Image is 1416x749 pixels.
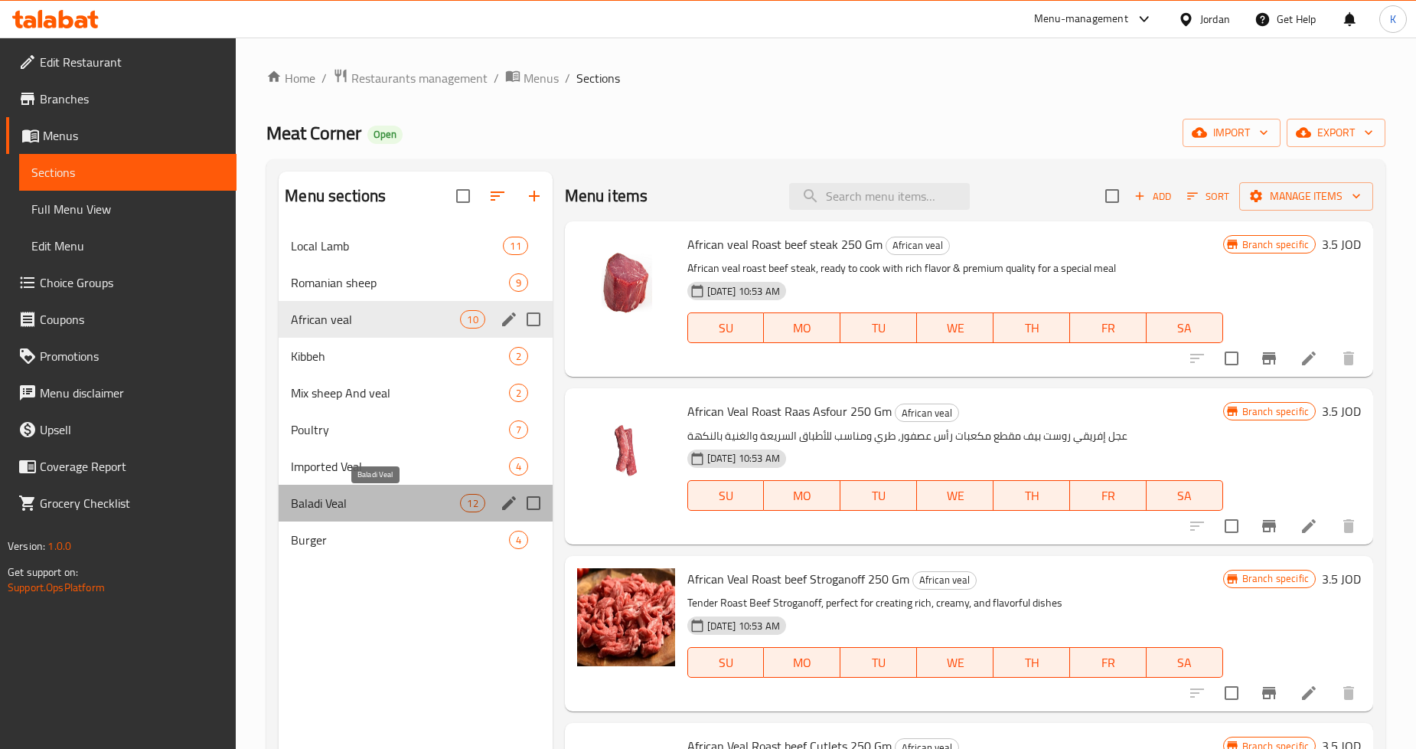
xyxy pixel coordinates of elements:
[279,522,552,558] div: Burger4
[279,221,552,564] nav: Menu sections
[1128,185,1177,208] button: Add
[1299,123,1373,142] span: export
[770,485,834,507] span: MO
[565,69,570,87] li: /
[687,480,765,511] button: SU
[510,386,527,401] span: 2
[917,647,993,678] button: WE
[923,485,987,507] span: WE
[917,480,993,511] button: WE
[1034,10,1128,28] div: Menu-management
[1322,568,1361,590] h6: 3.5 JOD
[510,460,527,474] span: 4
[279,485,552,522] div: Baladi Veal12edit
[1251,340,1287,377] button: Branch-specific-item
[1000,317,1064,339] span: TH
[1070,480,1147,511] button: FR
[509,347,528,365] div: items
[31,237,224,255] span: Edit Menu
[266,116,361,150] span: Meat Corner
[333,68,488,88] a: Restaurants management
[19,154,237,191] a: Sections
[847,485,911,507] span: TU
[1215,342,1248,374] span: Select to update
[1147,480,1223,511] button: SA
[1076,317,1140,339] span: FR
[1215,510,1248,542] span: Select to update
[1236,571,1315,586] span: Branch specific
[504,239,527,253] span: 11
[367,128,403,141] span: Open
[291,273,508,292] span: Romanian sheep
[1330,340,1367,377] button: delete
[1300,349,1318,368] a: Edit menu item
[279,301,552,338] div: African veal10edit
[509,531,528,549] div: items
[498,308,520,331] button: edit
[1251,187,1361,206] span: Manage items
[1076,485,1140,507] span: FR
[1300,517,1318,535] a: Edit menu item
[1147,647,1223,678] button: SA
[6,301,237,338] a: Coupons
[40,273,224,292] span: Choice Groups
[8,577,105,597] a: Support.OpsPlatform
[1195,123,1268,142] span: import
[40,53,224,71] span: Edit Restaurant
[510,533,527,548] span: 4
[40,420,224,439] span: Upsell
[461,312,484,327] span: 10
[266,68,1385,88] nav: breadcrumb
[1300,684,1318,702] a: Edit menu item
[291,457,508,476] span: Imported Veal
[6,44,237,80] a: Edit Restaurant
[701,451,786,466] span: [DATE] 10:53 AM
[770,317,834,339] span: MO
[701,284,786,299] span: [DATE] 10:53 AM
[840,480,917,511] button: TU
[6,411,237,448] a: Upsell
[43,126,224,145] span: Menus
[565,185,648,208] h2: Menu items
[509,384,528,402] div: items
[840,647,917,678] button: TU
[460,494,485,512] div: items
[764,312,840,343] button: MO
[1076,652,1140,674] span: FR
[896,404,958,422] span: African veal
[1070,647,1147,678] button: FR
[279,448,552,485] div: Imported Veal4
[47,536,71,556] span: 1.0.0
[577,234,675,332] img: African veal Roast beef steak 250 Gm
[461,496,484,511] span: 12
[687,594,1223,613] p: Tender Roast Beef Stroganoff, perfect for creating rich, creamy, and flavorful dishes
[886,237,949,254] span: African veal
[279,338,552,374] div: Kibbeh2
[31,200,224,218] span: Full Menu View
[923,317,987,339] span: WE
[701,619,786,633] span: [DATE] 10:53 AM
[694,485,759,507] span: SU
[40,457,224,476] span: Coverage Report
[847,652,911,674] span: TU
[510,349,527,364] span: 2
[516,178,553,214] button: Add section
[291,237,503,255] div: Local Lamb
[1070,312,1147,343] button: FR
[1096,180,1128,212] span: Select section
[503,237,527,255] div: items
[577,401,675,499] img: African Veal Roast Raas Asfour 250 Gm
[1239,182,1373,211] button: Manage items
[285,185,386,208] h2: Menu sections
[6,117,237,154] a: Menus
[1128,185,1177,208] span: Add item
[40,384,224,402] span: Menu disclaimer
[19,191,237,227] a: Full Menu View
[367,126,403,144] div: Open
[687,427,1223,446] p: عجل إفريقي روست بيف مقطع مكعبات رأس عصفور، طري ومناسب للأطباق السريعة والغنية بالنكهة
[1236,404,1315,419] span: Branch specific
[1330,675,1367,711] button: delete
[505,68,559,88] a: Menus
[351,69,488,87] span: Restaurants management
[266,69,315,87] a: Home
